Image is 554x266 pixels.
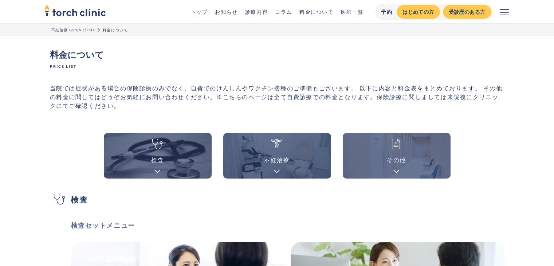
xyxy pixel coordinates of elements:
[44,5,106,18] a: home
[299,8,334,15] a: 料金について
[215,8,237,15] a: お知らせ
[151,155,164,164] div: 検査
[341,8,364,15] a: 医師一覧
[44,2,106,18] img: torch clinic
[104,133,212,179] a: 検査
[223,133,331,179] a: 不妊治療
[275,8,292,15] a: コラム
[387,155,406,164] div: その他
[50,64,504,69] span: Price list
[264,155,290,164] div: 不妊治療
[397,5,440,19] a: はじめての方
[71,192,88,206] h2: 検査
[103,27,128,32] div: 料金について
[443,5,491,19] a: 受診歴のある方
[402,8,434,16] div: はじめての方
[343,133,451,179] a: その他
[381,8,392,16] div: 予約
[191,8,208,15] a: トップ
[51,27,95,32] a: 不妊治療 torch clinic
[50,83,504,110] p: 当院では症状がある場合の保険診療のみでなく、自費でのけんしんやワクチン接種のご準備もございます。 以下に内容と料金表をまとめております。 その他の料金に関してはどうぞお気軽にお問い合わせください...
[50,48,504,69] h1: 料金について
[449,8,486,16] div: 受診歴のある方
[71,219,504,230] h3: 検査セットメニュー
[245,8,268,15] a: 診療内容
